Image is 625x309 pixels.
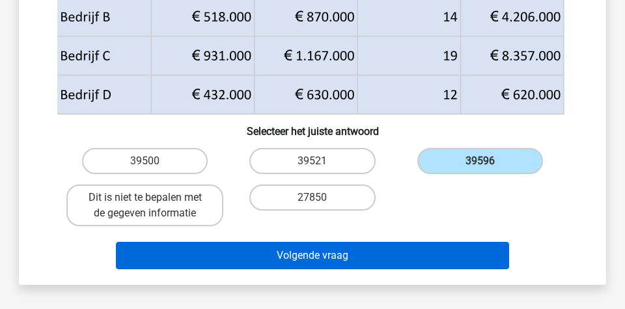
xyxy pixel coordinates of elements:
[116,242,510,269] button: Volgende vraag
[82,148,208,174] label: 39500
[249,184,375,211] label: 27850
[40,115,585,138] h6: Selecteer het juiste antwoord
[66,184,223,226] label: Dit is niet te bepalen met de gegeven informatie
[417,148,543,174] label: 39596
[249,148,375,174] label: 39521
